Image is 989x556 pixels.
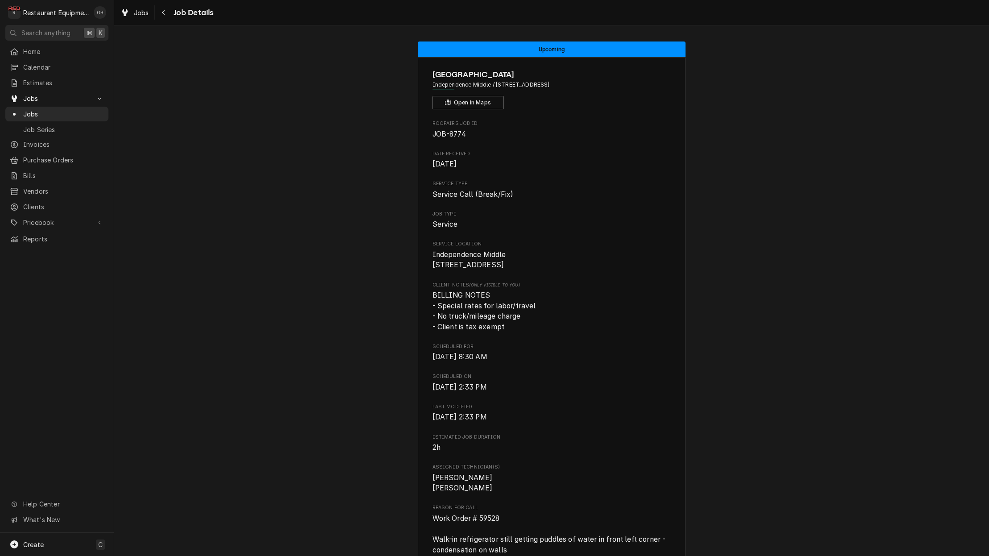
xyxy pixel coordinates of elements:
[23,8,89,17] div: Restaurant Equipment Diagnostics
[432,96,504,109] button: Open in Maps
[432,373,671,392] div: Scheduled On
[432,130,466,138] span: JOB-8774
[432,69,671,109] div: Client Information
[432,81,671,89] span: Address
[432,190,514,199] span: Service Call (Break/Fix)
[432,160,457,168] span: [DATE]
[23,218,91,227] span: Pricebook
[5,44,108,59] a: Home
[23,515,103,524] span: What's New
[418,41,686,57] div: Status
[432,383,487,391] span: [DATE] 2:33 PM
[432,464,671,494] div: Assigned Technician(s)
[23,62,104,72] span: Calendar
[8,6,21,19] div: Restaurant Equipment Diagnostics's Avatar
[134,8,149,17] span: Jobs
[432,120,671,127] span: Roopairs Job ID
[86,28,92,37] span: ⌘
[432,343,671,362] div: Scheduled For
[432,464,671,471] span: Assigned Technician(s)
[23,187,104,196] span: Vendors
[432,211,671,230] div: Job Type
[432,373,671,380] span: Scheduled On
[432,504,671,555] div: Reason For Call
[23,109,104,119] span: Jobs
[21,28,71,37] span: Search anything
[23,125,104,134] span: Job Series
[432,442,671,453] span: Estimated Job Duration
[432,211,671,218] span: Job Type
[5,184,108,199] a: Vendors
[432,241,671,270] div: Service Location
[432,403,671,411] span: Last Modified
[469,282,519,287] span: (Only Visible to You)
[5,91,108,106] a: Go to Jobs
[432,282,671,332] div: [object Object]
[432,159,671,170] span: Date Received
[432,219,671,230] span: Job Type
[5,232,108,246] a: Reports
[5,215,108,230] a: Go to Pricebook
[432,129,671,140] span: Roopairs Job ID
[432,220,458,228] span: Service
[94,6,106,19] div: Gary Beaver's Avatar
[432,352,671,362] span: Scheduled For
[432,513,671,556] span: Reason For Call
[171,7,214,19] span: Job Details
[432,504,671,511] span: Reason For Call
[432,282,671,289] span: Client Notes
[23,541,44,548] span: Create
[432,382,671,393] span: Scheduled On
[5,25,108,41] button: Search anything⌘K
[157,5,171,20] button: Navigate back
[432,484,493,492] span: [PERSON_NAME]
[432,120,671,139] div: Roopairs Job ID
[432,434,671,441] span: Estimated Job Duration
[23,155,104,165] span: Purchase Orders
[432,473,493,482] span: [PERSON_NAME]
[432,291,536,331] span: BILLING NOTES - Special rates for labor/travel - No truck/mileage charge - Client is tax exempt
[432,249,671,270] span: Service Location
[432,150,671,170] div: Date Received
[8,6,21,19] div: R
[432,180,671,187] span: Service Type
[5,122,108,137] a: Job Series
[94,6,106,19] div: GB
[432,180,671,199] div: Service Type
[432,413,487,421] span: [DATE] 2:33 PM
[539,46,565,52] span: Upcoming
[23,47,104,56] span: Home
[432,189,671,200] span: Service Type
[98,540,103,549] span: C
[432,290,671,332] span: [object Object]
[432,250,506,270] span: Independence Middle [STREET_ADDRESS]
[23,202,104,212] span: Clients
[432,353,487,361] span: [DATE] 8:30 AM
[117,5,153,20] a: Jobs
[23,140,104,149] span: Invoices
[432,434,671,453] div: Estimated Job Duration
[23,78,104,87] span: Estimates
[23,234,104,244] span: Reports
[432,443,440,452] span: 2h
[23,171,104,180] span: Bills
[432,514,668,554] span: Work Order # 59528 Walk-in refrigerator still getting puddles of water in front left corner - con...
[5,153,108,167] a: Purchase Orders
[23,499,103,509] span: Help Center
[5,512,108,527] a: Go to What's New
[432,241,671,248] span: Service Location
[99,28,103,37] span: K
[5,60,108,75] a: Calendar
[5,107,108,121] a: Jobs
[432,473,671,494] span: Assigned Technician(s)
[5,199,108,214] a: Clients
[432,150,671,158] span: Date Received
[432,412,671,423] span: Last Modified
[5,75,108,90] a: Estimates
[23,94,91,103] span: Jobs
[432,343,671,350] span: Scheduled For
[5,497,108,511] a: Go to Help Center
[5,137,108,152] a: Invoices
[432,69,671,81] span: Name
[432,403,671,423] div: Last Modified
